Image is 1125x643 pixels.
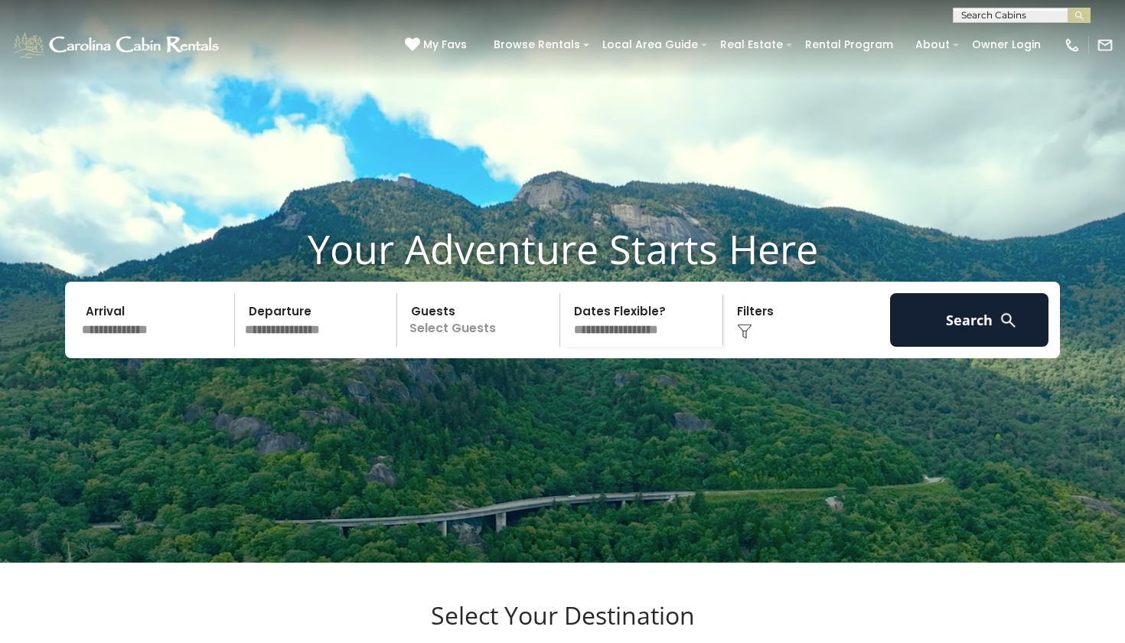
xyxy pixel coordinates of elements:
[964,33,1048,57] a: Owner Login
[405,37,471,54] a: My Favs
[595,33,706,57] a: Local Area Guide
[1064,37,1081,54] img: phone-regular-white.png
[11,225,1114,273] h1: Your Adventure Starts Here
[999,311,1018,330] img: search-regular-white.png
[908,33,957,57] a: About
[1097,37,1114,54] img: mail-regular-white.png
[11,30,223,60] img: White-1-1-2.png
[890,293,1048,347] button: Search
[712,33,791,57] a: Real Estate
[423,37,467,53] span: My Favs
[797,33,901,57] a: Rental Program
[737,324,752,339] img: filter--v1.png
[402,293,559,347] p: Select Guests
[486,33,588,57] a: Browse Rentals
